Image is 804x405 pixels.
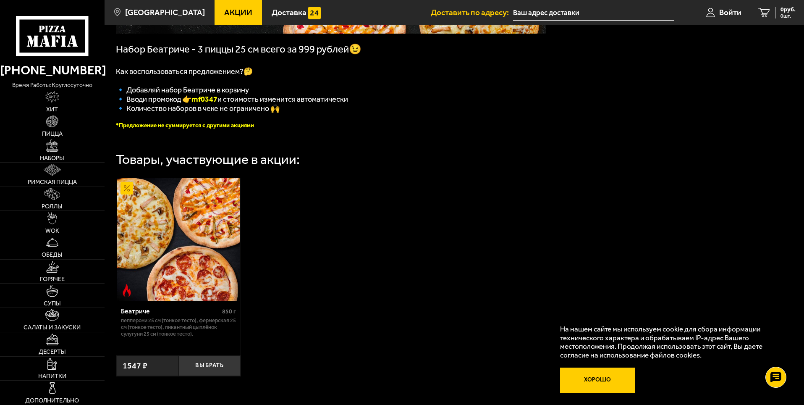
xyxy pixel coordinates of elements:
span: Горячее [40,276,65,282]
span: Дополнительно [25,397,79,403]
span: Напитки [38,373,66,379]
span: 🔹 Добавляй набор Беатриче в корзину [116,85,249,95]
span: WOK [45,228,59,234]
span: Как воспользоваться предложением?🤔 [116,67,253,76]
span: Наборы [40,155,64,161]
span: Супы [44,300,61,306]
span: Салаты и закуски [24,324,81,330]
button: Выбрать [178,355,241,376]
span: Хит [46,106,58,112]
span: Акции [224,8,252,16]
span: 🔹 Вводи промокод 👉 и стоимость изменится автоматически [116,95,348,104]
p: На нашем сайте мы используем cookie для сбора информации технического характера и обрабатываем IP... [560,325,780,360]
div: Беатриче [121,307,220,315]
img: Беатриче [117,178,240,301]
span: Войти [719,8,741,16]
span: Римская пицца [28,179,77,185]
span: Роллы [42,203,63,209]
span: Набор Беатриче - 3 пиццы 25 см всего за 999 рублей😉 [116,43,361,55]
b: mf0347 [191,95,217,104]
input: Ваш адрес доставки [513,5,674,21]
span: 1547 ₽ [123,360,147,371]
span: 0 руб. [780,7,796,13]
button: Хорошо [560,368,636,393]
span: Обеды [42,252,63,258]
span: 850 г [222,308,236,315]
span: 🔹 Количество наборов в чеке не ограничено 🙌 [116,104,280,113]
p: Пепперони 25 см (тонкое тесто), Фермерская 25 см (тонкое тесто), Пикантный цыплёнок сулугуни 25 с... [121,317,236,337]
font: *Предложение не суммируется с другими акциями [116,122,254,129]
span: 0 шт. [780,13,796,18]
span: Десерты [39,349,66,355]
img: Острое блюдо [120,284,133,297]
span: Пицца [42,131,63,137]
a: АкционныйОстрое блюдоБеатриче [116,178,241,301]
span: Доставка [272,8,306,16]
span: Доставить по адресу: [431,8,513,16]
span: [GEOGRAPHIC_DATA] [125,8,205,16]
img: 15daf4d41897b9f0e9f617042186c801.svg [308,7,321,19]
div: Товары, участвующие в акции: [116,153,300,166]
img: Акционный [120,182,133,195]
